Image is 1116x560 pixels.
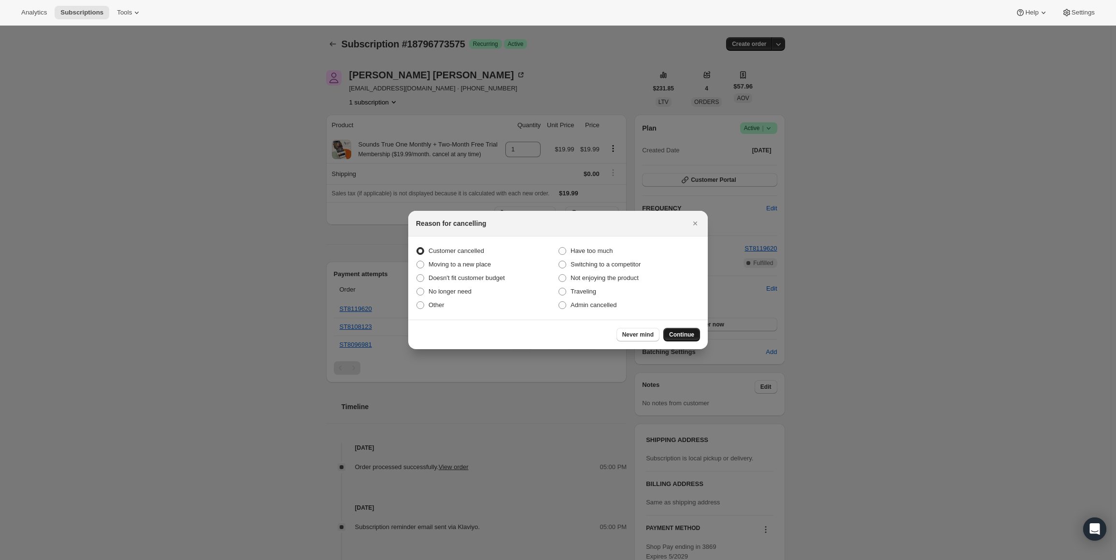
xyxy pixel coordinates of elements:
span: Customer cancelled [429,247,484,254]
button: Analytics [15,6,53,19]
span: Tools [117,9,132,16]
div: Open Intercom Messenger [1083,517,1106,541]
span: Help [1025,9,1038,16]
span: Subscriptions [60,9,103,16]
button: Continue [663,328,700,341]
button: Help [1010,6,1054,19]
span: Switching to a competitor [571,261,641,268]
span: Analytics [21,9,47,16]
span: Never mind [622,331,654,339]
span: Traveling [571,288,596,295]
span: Have too much [571,247,613,254]
span: Not enjoying the product [571,274,639,281]
h2: Reason for cancelling [416,219,486,228]
button: Never mind [616,328,659,341]
span: Other [429,301,444,309]
span: Admin cancelled [571,301,616,309]
button: Settings [1056,6,1101,19]
button: Close [688,217,702,230]
span: Settings [1072,9,1095,16]
button: Subscriptions [55,6,109,19]
button: Tools [111,6,147,19]
span: Continue [669,331,694,339]
span: No longer need [429,288,472,295]
span: Doesn't fit customer budget [429,274,505,281]
span: Moving to a new place [429,261,491,268]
